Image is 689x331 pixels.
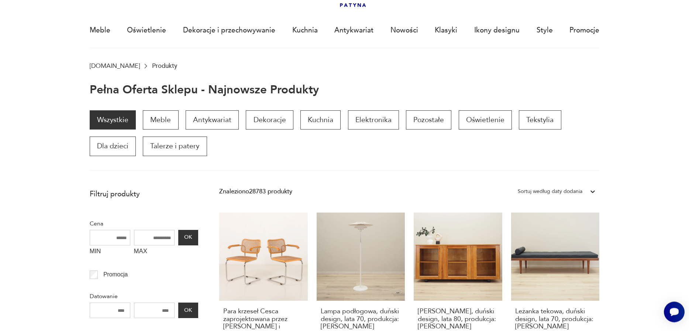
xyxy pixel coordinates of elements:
p: Promocja [103,270,128,279]
a: Talerze i patery [143,137,207,156]
a: Elektronika [348,110,399,130]
h3: Leżanka tekowa, duński design, lata 70, produkcja: [PERSON_NAME] [515,308,596,330]
a: Oświetlenie [127,13,166,47]
a: Style [537,13,553,47]
p: Filtruj produkty [90,189,198,199]
a: Dekoracje i przechowywanie [183,13,275,47]
a: Kuchnia [292,13,318,47]
a: Tekstylia [519,110,561,130]
a: Oświetlenie [459,110,512,130]
a: Dekoracje [246,110,293,130]
div: Znaleziono 28783 produkty [219,187,292,196]
a: Dla dzieci [90,137,136,156]
a: Meble [90,13,110,47]
a: Nowości [390,13,418,47]
label: MIN [90,245,130,259]
a: Antykwariat [334,13,373,47]
a: Antykwariat [186,110,239,130]
div: Sortuj według daty dodania [518,187,582,196]
h3: [PERSON_NAME], duński design, lata 80, produkcja: [PERSON_NAME] [418,308,498,330]
a: Klasyki [435,13,457,47]
p: Cena [90,219,198,228]
a: Meble [143,110,178,130]
h1: Pełna oferta sklepu - najnowsze produkty [90,84,319,96]
a: Wszystkie [90,110,136,130]
p: Datowanie [90,292,198,301]
p: Produkty [152,62,177,69]
a: Kuchnia [300,110,341,130]
a: Promocje [569,13,599,47]
label: MAX [134,245,175,259]
a: Ikony designu [474,13,520,47]
button: OK [178,303,198,318]
iframe: Smartsupp widget button [664,301,685,322]
a: Pozostałe [406,110,451,130]
button: OK [178,230,198,245]
h3: Lampa podłogowa, duński design, lata 70, produkcja: [PERSON_NAME] [321,308,401,330]
a: [DOMAIN_NAME] [90,62,140,69]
